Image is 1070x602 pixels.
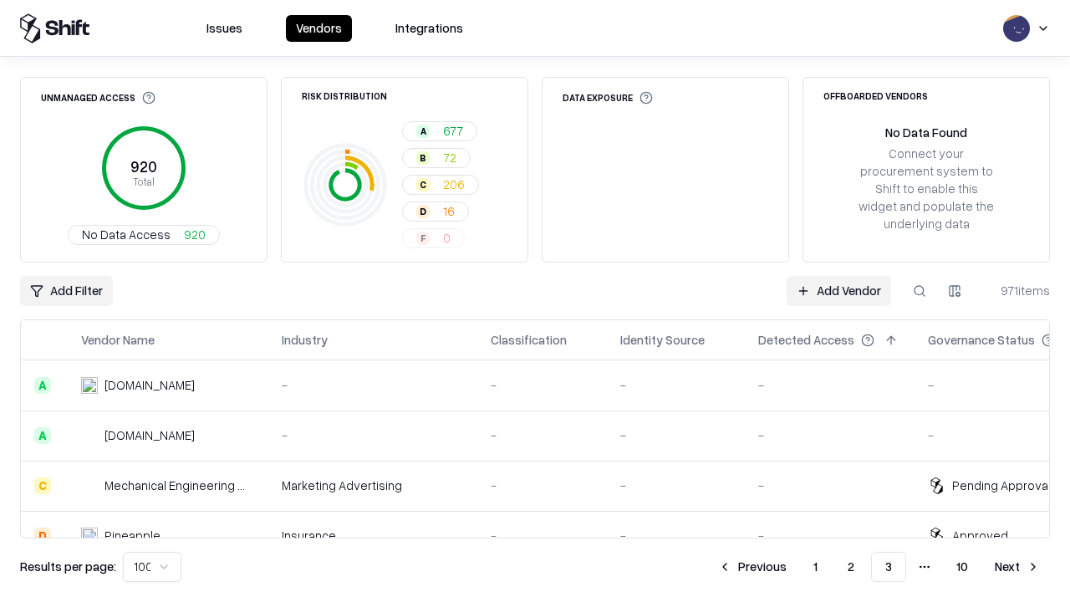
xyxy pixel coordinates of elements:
div: - [491,477,594,494]
div: Identity Source [620,331,705,349]
div: Vendor Name [81,331,155,349]
button: B72 [402,148,471,168]
div: Classification [491,331,567,349]
span: 677 [443,122,463,140]
button: Issues [196,15,252,42]
div: - [620,376,731,394]
button: 10 [943,552,981,582]
div: Pending Approval [952,477,1051,494]
button: 2 [834,552,868,582]
div: Mechanical Engineering World [104,477,255,494]
span: 72 [443,149,456,166]
span: 16 [443,202,455,220]
span: No Data Access [82,226,171,243]
div: - [620,527,731,544]
button: Next [985,552,1050,582]
div: - [491,426,594,444]
div: C [416,178,430,191]
button: 3 [871,552,906,582]
button: A677 [402,121,477,141]
nav: pagination [708,552,1050,582]
div: [DOMAIN_NAME] [104,426,195,444]
div: [DOMAIN_NAME] [104,376,195,394]
div: - [758,376,901,394]
span: 206 [443,176,465,193]
div: - [758,477,901,494]
div: 971 items [983,282,1050,299]
div: Industry [282,331,328,349]
button: Vendors [286,15,352,42]
div: Approved [952,527,1008,544]
div: - [491,376,594,394]
button: 1 [800,552,831,582]
tspan: Total [133,175,155,188]
button: Previous [708,552,797,582]
span: 920 [184,226,206,243]
div: - [620,426,731,444]
div: - [620,477,731,494]
div: - [491,527,594,544]
button: C206 [402,175,479,195]
img: Mechanical Engineering World [81,477,98,494]
div: A [416,125,430,138]
div: Marketing Advertising [282,477,464,494]
button: Add Filter [20,276,113,306]
img: madisonlogic.com [81,427,98,444]
div: No Data Found [885,124,967,141]
button: No Data Access920 [68,225,220,245]
div: Data Exposure [563,91,653,105]
div: D [416,205,430,218]
div: C [34,477,51,494]
div: - [282,426,464,444]
button: Integrations [385,15,473,42]
tspan: 920 [130,157,157,176]
div: Unmanaged Access [41,91,155,105]
div: A [34,427,51,444]
div: Pineapple [104,527,160,544]
p: Results per page: [20,558,116,575]
div: - [758,527,901,544]
div: A [34,377,51,394]
img: Pineapple [81,528,98,544]
div: D [34,528,51,544]
div: B [416,151,430,165]
div: Risk Distribution [302,91,387,100]
button: D16 [402,202,469,222]
a: Add Vendor [787,276,891,306]
div: Detected Access [758,331,854,349]
div: - [282,376,464,394]
div: Insurance [282,527,464,544]
div: Offboarded Vendors [823,91,928,100]
div: Governance Status [928,331,1035,349]
div: - [758,426,901,444]
img: automat-it.com [81,377,98,394]
div: Connect your procurement system to Shift to enable this widget and populate the underlying data [857,145,996,233]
